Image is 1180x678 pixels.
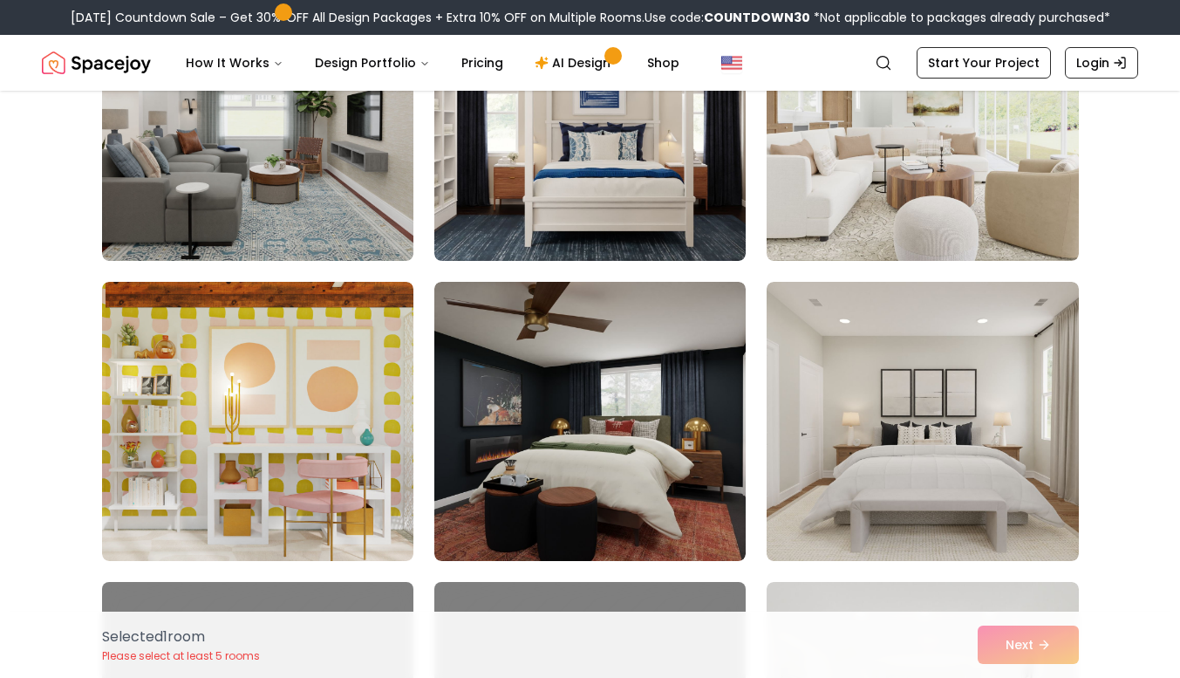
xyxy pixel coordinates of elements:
[102,282,413,561] img: Room room-79
[645,9,810,26] span: Use code:
[172,45,297,80] button: How It Works
[102,627,260,647] p: Selected 1 room
[767,282,1078,561] img: Room room-81
[810,9,1110,26] span: *Not applicable to packages already purchased*
[172,45,693,80] nav: Main
[42,45,151,80] a: Spacejoy
[1065,47,1138,79] a: Login
[633,45,693,80] a: Shop
[42,35,1138,91] nav: Global
[521,45,630,80] a: AI Design
[71,9,1110,26] div: [DATE] Countdown Sale – Get 30% OFF All Design Packages + Extra 10% OFF on Multiple Rooms.
[917,47,1051,79] a: Start Your Project
[102,649,260,663] p: Please select at least 5 rooms
[434,282,746,561] img: Room room-80
[704,9,810,26] b: COUNTDOWN30
[42,45,151,80] img: Spacejoy Logo
[721,52,742,73] img: United States
[447,45,517,80] a: Pricing
[301,45,444,80] button: Design Portfolio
